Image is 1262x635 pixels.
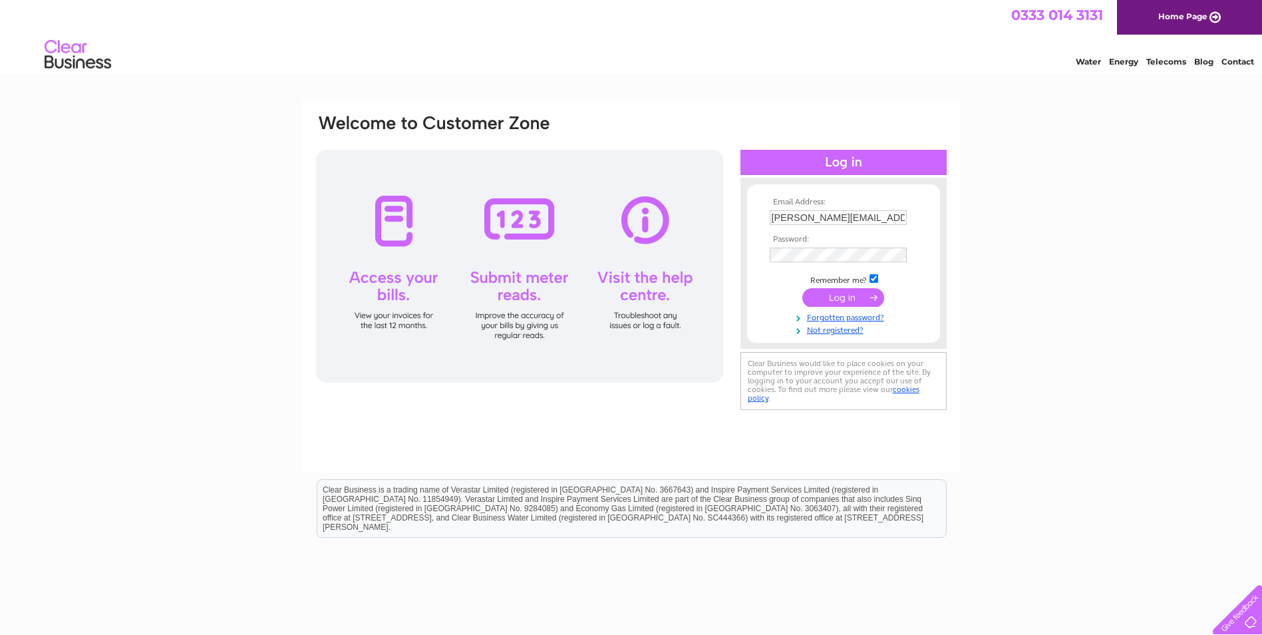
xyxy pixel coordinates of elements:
[317,7,946,65] div: Clear Business is a trading name of Verastar Limited (registered in [GEOGRAPHIC_DATA] No. 3667643...
[766,235,921,244] th: Password:
[1109,57,1138,67] a: Energy
[740,352,947,410] div: Clear Business would like to place cookies on your computer to improve your experience of the sit...
[44,35,112,75] img: logo.png
[1221,57,1254,67] a: Contact
[1011,7,1103,23] a: 0333 014 3131
[748,385,919,403] a: cookies policy
[770,310,921,323] a: Forgotten password?
[1146,57,1186,67] a: Telecoms
[802,288,884,307] input: Submit
[766,198,921,207] th: Email Address:
[766,272,921,286] td: Remember me?
[770,323,921,335] a: Not registered?
[1194,57,1213,67] a: Blog
[1076,57,1101,67] a: Water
